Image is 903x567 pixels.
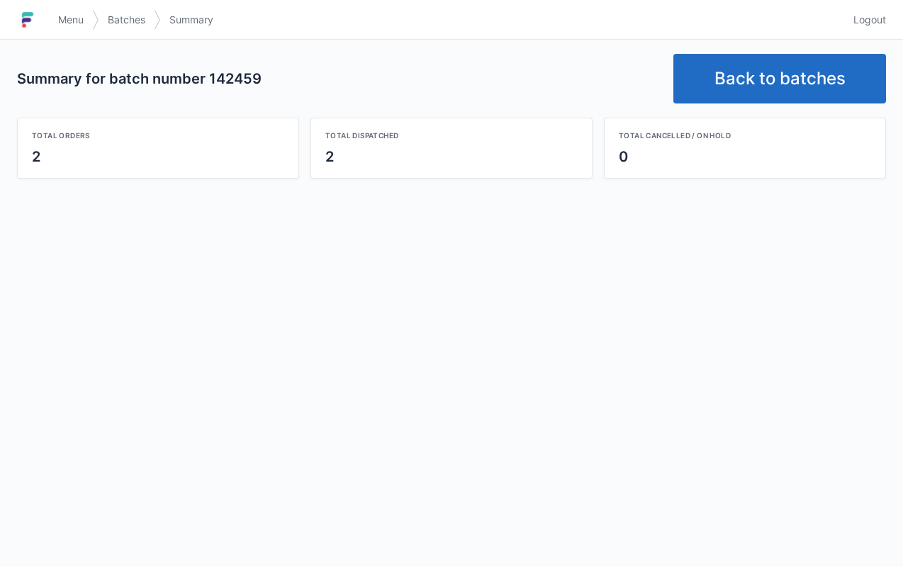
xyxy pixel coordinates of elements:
[845,7,886,33] a: Logout
[169,13,213,27] span: Summary
[99,7,154,33] a: Batches
[32,130,284,141] div: Total orders
[17,69,662,89] h2: Summary for batch number 142459
[325,147,578,167] div: 2
[673,54,886,103] a: Back to batches
[17,9,38,31] img: logo-small.jpg
[50,7,92,33] a: Menu
[161,7,222,33] a: Summary
[108,13,145,27] span: Batches
[853,13,886,27] span: Logout
[325,130,578,141] div: Total dispatched
[58,13,84,27] span: Menu
[154,3,161,37] img: svg>
[92,3,99,37] img: svg>
[619,147,871,167] div: 0
[619,130,871,141] div: Total cancelled / on hold
[32,147,284,167] div: 2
